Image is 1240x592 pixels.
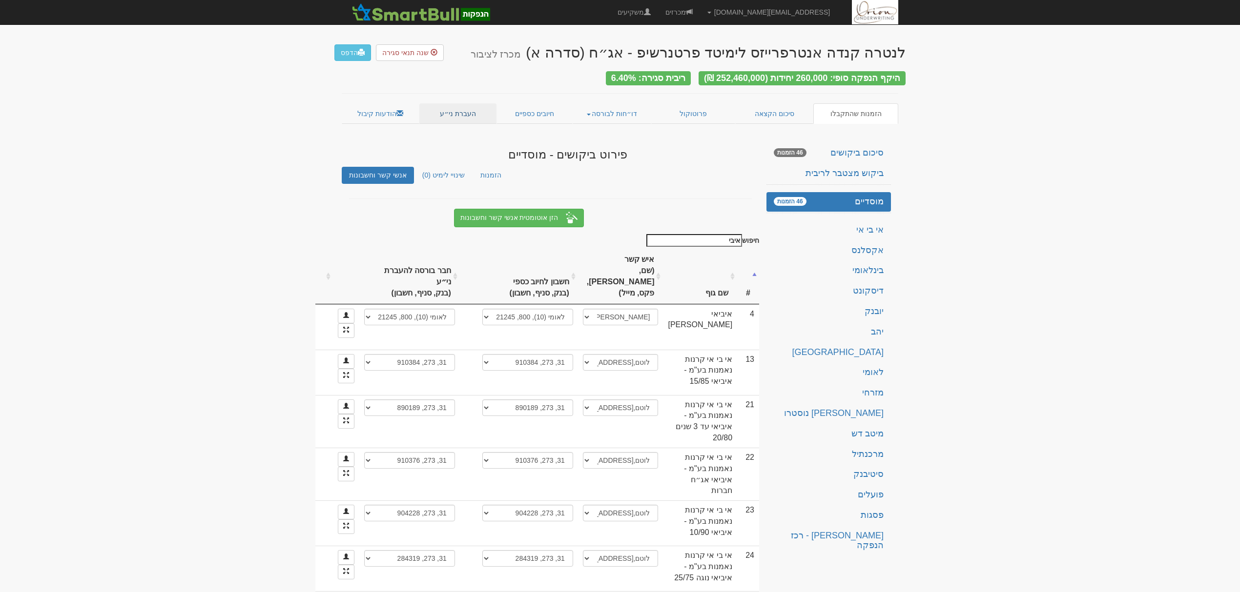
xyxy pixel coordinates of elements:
[737,249,759,304] th: #: activate to sort column descending
[766,302,891,321] a: יובנק
[735,103,814,124] a: סיכום הקצאה
[643,234,759,247] label: חיפוש
[663,448,737,500] td: אי בי אי קרנות נאמנות בע"מ - איביאי אג״ח חברות
[460,214,558,221] span: הזן אוטומטית אנשי קשר וחשבונות
[813,103,898,124] a: הזמנות שהתקבלו
[477,249,578,304] th: חשבון לחיוב כספי (בנק, סניף, חשבון) : activate to sort column ascending
[766,220,891,240] a: אי בי אי
[737,500,759,546] td: 23
[766,465,891,484] a: סיטיבנק
[737,350,759,395] td: 13
[473,167,509,184] a: הזמנות
[315,249,333,304] th: : activate to sort column ascending
[766,241,891,260] a: אקסלנס
[766,322,891,342] a: יהב
[766,281,891,301] a: דיסקונט
[419,103,497,124] a: העברת ני״ע
[774,197,806,206] span: 46 הזמנות
[766,143,891,163] a: סיכום ביקושים
[766,343,891,362] a: [GEOGRAPHIC_DATA]
[342,103,419,124] a: הודעות קיבול
[766,485,891,505] a: פועלים
[766,506,891,525] a: פסגות
[481,148,655,161] h3: פירוט ביקושים - מוסדיים
[334,44,371,61] a: הדפס
[376,44,444,61] button: שנה תנאי סגירה
[496,103,573,124] a: חיובים כספיים
[766,445,891,464] a: מרכנתיל
[766,404,891,423] a: [PERSON_NAME] נוסטרו
[663,350,737,395] td: אי בי אי קרנות נאמנות בע"מ - איביאי 15/85
[471,44,906,60] div: לנטרה קנדה אנטרפרייזס לימיטד פרטנרשיפ - אג״ח (סדרה א)
[573,103,652,124] a: דו״חות לבורסה
[471,49,521,59] small: מכרז לציבור
[415,167,472,184] a: שינויי לימיט (0)
[663,546,737,591] td: אי בי אי קרנות נאמנות בע"מ - איביאי נוגה 25/75
[651,103,735,124] a: פרוטוקול
[606,71,691,85] div: ריבית סגירה: 6.40%
[566,212,578,223] img: hat-and-magic-wand-white-24.png
[349,2,493,22] img: SmartBull Logo
[774,148,806,157] span: 46 הזמנות
[737,395,759,448] td: 21
[382,49,429,57] span: שנה תנאי סגירה
[737,546,759,591] td: 24
[663,304,737,350] td: איביאי [PERSON_NAME]
[699,71,906,85] div: היקף הנפקה סופי: 260,000 יחידות (252,460,000 ₪)
[359,249,460,304] th: חבר בורסה להעברת ני״ע (בנק, סניף, חשבון) : activate to sort column ascending
[766,192,891,212] a: מוסדיים
[766,164,891,183] a: ביקוש מצטבר לריבית
[663,249,737,304] th: שם גוף : activate to sort column ascending
[766,526,891,555] a: [PERSON_NAME] - רכז הנפקה
[737,448,759,500] td: 22
[766,424,891,444] a: מיטב דש
[766,383,891,403] a: מזרחי
[578,249,663,304] th: איש קשר (שם, נייד, פקס, מייל) : activate to sort column ascending
[766,363,891,382] a: לאומי
[646,234,742,247] input: חיפוש
[737,304,759,350] td: 4
[663,395,737,448] td: אי בי אי קרנות נאמנות בע"מ - איביאי עד 3 שנים 20/80
[663,500,737,546] td: אי בי אי קרנות נאמנות בע"מ - איביאי 10/90
[766,261,891,280] a: בינלאומי
[342,167,414,184] a: אנשי קשר וחשבונות
[454,209,584,227] button: הזן אוטומטית אנשי קשר וחשבונות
